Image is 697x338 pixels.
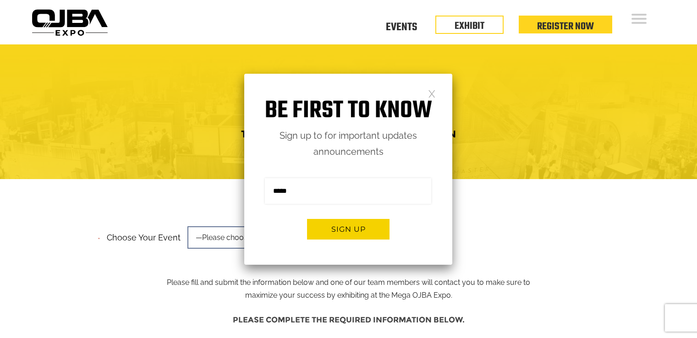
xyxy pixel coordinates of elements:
span: —Please choose an option— [187,226,316,249]
a: Register Now [537,19,594,34]
p: Sign up to for important updates announcements [244,128,452,160]
button: Sign up [307,219,390,240]
p: Please fill and submit the information below and one of our team members will contact you to make... [159,230,538,302]
h1: Mega OJBA Expo [35,81,663,117]
h4: Trade Show Exhibit Space Application [35,125,663,142]
h1: Be first to know [244,97,452,125]
h4: Please complete the required information below. [97,311,601,329]
a: EXHIBIT [455,18,484,34]
a: Close [428,89,436,97]
label: Choose your event [101,225,181,245]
